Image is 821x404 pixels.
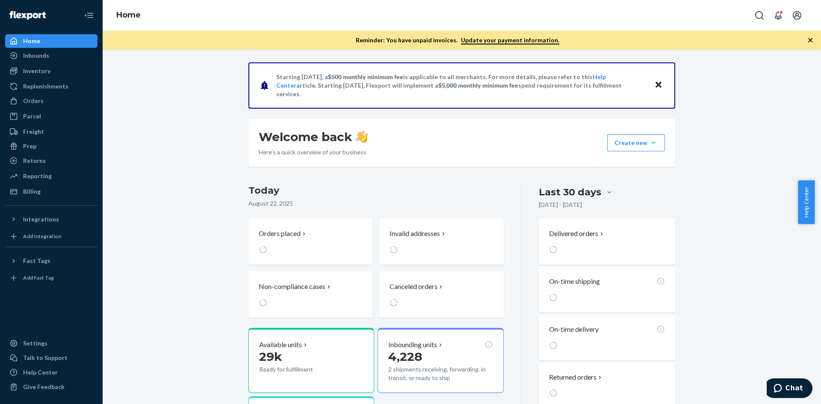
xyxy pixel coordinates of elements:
div: Help Center [23,368,58,377]
button: Give Feedback [5,380,97,394]
h1: Welcome back [259,129,368,144]
div: Settings [23,339,47,348]
ol: breadcrumbs [109,3,148,28]
button: Help Center [798,180,815,224]
a: Add Integration [5,230,97,243]
div: Billing [23,187,41,196]
div: Parcel [23,112,41,121]
p: Invalid addresses [390,229,440,239]
button: Canceled orders [379,271,503,318]
a: Home [116,10,141,20]
button: Talk to Support [5,351,97,365]
p: Here’s a quick overview of your business [259,148,368,156]
button: Inbounding units4,2282 shipments receiving, forwarding, in transit, or ready to ship [378,328,503,393]
a: Replenishments [5,80,97,93]
a: Billing [5,185,97,198]
a: Returns [5,154,97,168]
p: Non-compliance cases [259,282,325,292]
span: 4,228 [388,349,422,364]
button: Delivered orders [549,229,605,239]
div: Replenishments [23,82,68,91]
div: Last 30 days [539,186,601,199]
p: [DATE] - [DATE] [539,201,582,209]
div: Add Integration [23,233,61,240]
a: Add Fast Tag [5,271,97,285]
p: Reminder: You have unpaid invoices. [356,36,559,44]
button: Open account menu [789,7,806,24]
div: Inbounds [23,51,49,60]
div: Reporting [23,172,52,180]
p: Inbounding units [388,340,437,350]
span: $5,000 monthly minimum fee [438,82,518,89]
div: Home [23,37,40,45]
div: Fast Tags [23,257,50,265]
img: Flexport logo [9,11,46,20]
button: Open notifications [770,7,787,24]
a: Reporting [5,169,97,183]
button: Returned orders [549,372,603,382]
iframe: Opens a widget where you can chat to one of our agents [767,378,812,400]
button: Close [653,79,664,91]
button: Integrations [5,212,97,226]
p: Canceled orders [390,282,437,292]
button: Open Search Box [751,7,768,24]
img: hand-wave emoji [356,131,368,143]
p: On-time shipping [549,277,600,286]
div: Returns [23,156,46,165]
div: Freight [23,127,44,136]
div: Talk to Support [23,354,68,362]
div: Add Fast Tag [23,274,54,281]
a: Parcel [5,109,97,123]
div: Prep [23,142,36,150]
a: Inventory [5,64,97,78]
p: 2 shipments receiving, forwarding, in transit, or ready to ship [388,365,493,382]
h3: Today [248,184,504,198]
span: 29k [259,349,282,364]
a: Settings [5,336,97,350]
button: Non-compliance cases [248,271,372,318]
button: Fast Tags [5,254,97,268]
a: Inbounds [5,49,97,62]
button: Invalid addresses [379,218,503,265]
span: $500 monthly minimum fee [328,73,403,80]
a: Help Center [5,366,97,379]
button: Create new [607,134,665,151]
button: Available units29kReady for fulfillment [248,328,374,393]
div: Inventory [23,67,50,75]
p: August 22, 2025 [248,199,504,208]
a: Prep [5,139,97,153]
p: Orders placed [259,229,301,239]
a: Home [5,34,97,48]
p: Ready for fulfillment [259,365,338,374]
div: Orders [23,97,44,105]
div: Integrations [23,215,59,224]
a: Freight [5,125,97,139]
a: Orders [5,94,97,108]
a: Update your payment information. [461,36,559,44]
p: On-time delivery [549,324,599,334]
div: Give Feedback [23,383,65,391]
p: Starting [DATE], a is applicable to all merchants. For more details, please refer to this article... [276,73,646,98]
p: Available units [259,340,302,350]
button: Close Navigation [80,7,97,24]
button: Orders placed [248,218,372,265]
